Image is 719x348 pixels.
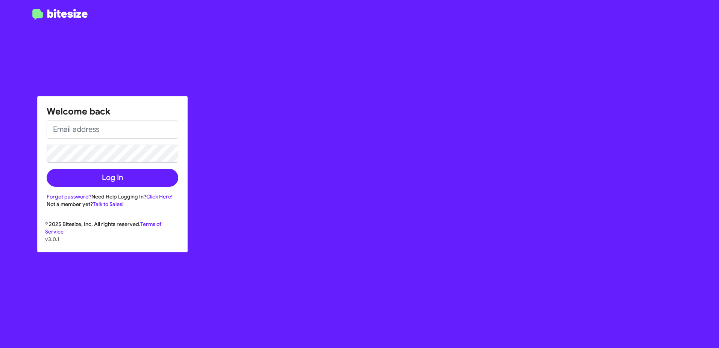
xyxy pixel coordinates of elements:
a: Terms of Service [45,221,161,235]
input: Email address [47,121,178,139]
button: Log In [47,169,178,187]
a: Talk to Sales! [93,201,124,208]
div: Not a member yet? [47,200,178,208]
div: © 2025 Bitesize, Inc. All rights reserved. [38,220,187,252]
a: Forgot password? [47,193,91,200]
a: Click Here! [146,193,173,200]
p: v3.0.1 [45,235,180,243]
div: Need Help Logging In? [47,193,178,200]
h1: Welcome back [47,105,178,118]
